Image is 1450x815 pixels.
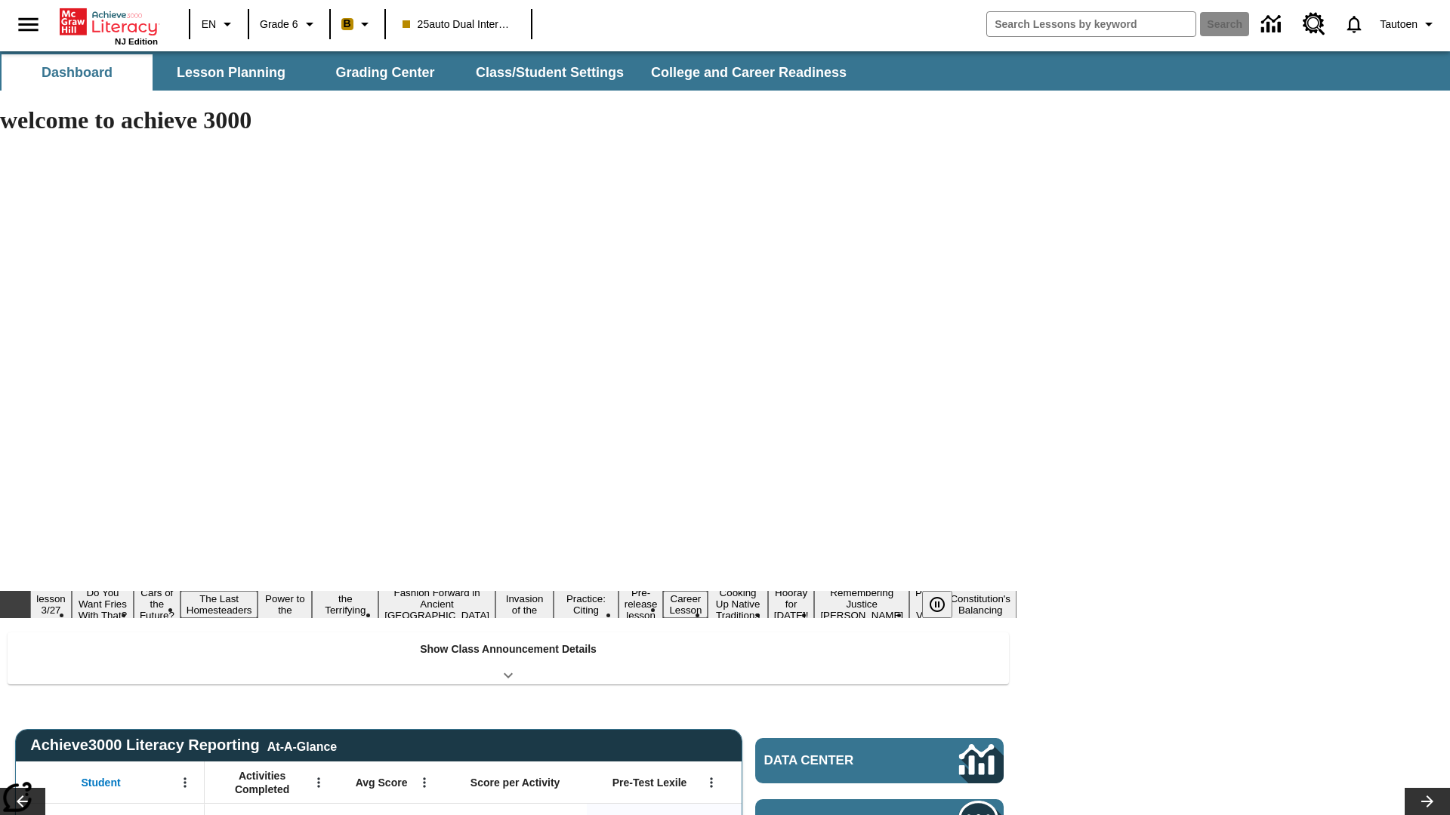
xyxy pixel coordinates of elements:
span: Student [82,776,121,789]
button: Open Menu [307,771,330,794]
button: Open Menu [700,771,723,794]
div: At-A-Glance [267,737,337,754]
button: Open Menu [174,771,196,794]
input: search field [987,12,1195,36]
button: Slide 5 Solar Power to the People [258,580,312,629]
button: Slide 3 Cars of the Future? [134,585,180,623]
a: Data Center [755,738,1004,783]
button: Slide 13 Hooray for Constitution Day! [768,585,815,623]
button: Profile/Settings [1374,11,1444,38]
span: Tautoen [1380,17,1418,32]
button: Slide 11 Career Lesson [663,591,708,618]
div: Pause [922,591,967,618]
button: Slide 6 Attack of the Terrifying Tomatoes [312,580,378,629]
button: College and Career Readiness [639,54,859,91]
button: Class/Student Settings [464,54,636,91]
span: Grade 6 [260,17,298,32]
span: EN [202,17,216,32]
button: Slide 4 The Last Homesteaders [180,591,258,618]
a: Notifications [1334,5,1374,44]
span: Avg Score [356,776,408,789]
a: Home [60,7,158,37]
span: Activities Completed [212,769,312,796]
button: Slide 9 Mixed Practice: Citing Evidence [554,580,619,629]
button: Lesson carousel, Next [1405,788,1450,815]
span: Data Center [764,753,907,768]
button: Slide 14 Remembering Justice O'Connor [814,585,909,623]
div: Show Class Announcement Details [8,632,1009,684]
button: Slide 7 Fashion Forward in Ancient Rome [378,585,495,623]
button: Grading Center [310,54,461,91]
button: Slide 2 Do You Want Fries With That? [72,585,134,623]
button: Boost Class color is peach. Change class color [335,11,380,38]
a: Resource Center, Will open in new tab [1294,4,1334,45]
span: 25auto Dual International [403,17,514,32]
button: Grade: Grade 6, Select a grade [254,11,325,38]
span: Pre-Test Lexile [612,776,687,789]
a: Data Center [1252,4,1294,45]
span: Achieve3000 Literacy Reporting [30,737,337,754]
button: Language: EN, Select a language [195,11,243,38]
button: Slide 8 The Invasion of the Free CD [495,580,554,629]
button: Pause [922,591,952,618]
button: Slide 15 Point of View [909,585,944,623]
button: Slide 12 Cooking Up Native Traditions [708,585,767,623]
div: Home [60,5,158,46]
button: Slide 1 Test lesson 3/27 en [30,580,72,629]
button: Dashboard [2,54,153,91]
button: Open Menu [413,771,436,794]
span: B [344,14,351,33]
span: NJ Edition [115,37,158,46]
button: Lesson Planning [156,54,307,91]
span: Score per Activity [470,776,560,789]
button: Slide 10 Pre-release lesson [619,585,664,623]
p: Show Class Announcement Details [420,641,597,657]
button: Open side menu [6,2,51,47]
button: Slide 16 The Constitution's Balancing Act [944,580,1017,629]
